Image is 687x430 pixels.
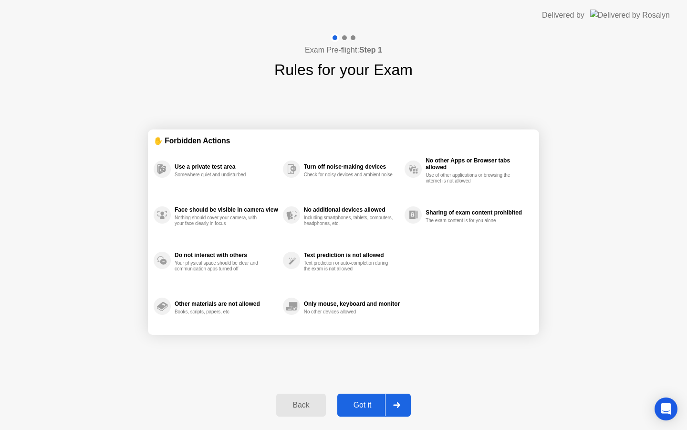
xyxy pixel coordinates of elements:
[279,401,323,409] div: Back
[175,215,265,226] div: Nothing should cover your camera, with your face clearly in focus
[175,163,278,170] div: Use a private test area
[426,218,516,224] div: The exam content is for you alone
[154,135,533,146] div: ✋ Forbidden Actions
[175,172,265,178] div: Somewhere quiet and undisturbed
[426,209,529,216] div: Sharing of exam content prohibited
[304,301,400,307] div: Only mouse, keyboard and monitor
[305,44,382,56] h4: Exam Pre-flight:
[655,398,677,420] div: Open Intercom Messenger
[274,58,413,81] h1: Rules for your Exam
[304,172,394,178] div: Check for noisy devices and ambient noise
[304,206,400,213] div: No additional devices allowed
[276,394,325,417] button: Back
[175,309,265,315] div: Books, scripts, papers, etc
[175,301,278,307] div: Other materials are not allowed
[304,215,394,226] div: Including smartphones, tablets, computers, headphones, etc.
[542,10,584,21] div: Delivered by
[359,46,382,54] b: Step 1
[304,260,394,272] div: Text prediction or auto-completion during the exam is not allowed
[175,206,278,213] div: Face should be visible in camera view
[337,394,411,417] button: Got it
[175,252,278,258] div: Do not interact with others
[175,260,265,272] div: Your physical space should be clear and communication apps turned off
[340,401,385,409] div: Got it
[304,163,400,170] div: Turn off noise-making devices
[304,252,400,258] div: Text prediction is not allowed
[590,10,670,21] img: Delivered by Rosalyn
[304,309,394,315] div: No other devices allowed
[426,172,516,184] div: Use of other applications or browsing the internet is not allowed
[426,157,529,171] div: No other Apps or Browser tabs allowed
